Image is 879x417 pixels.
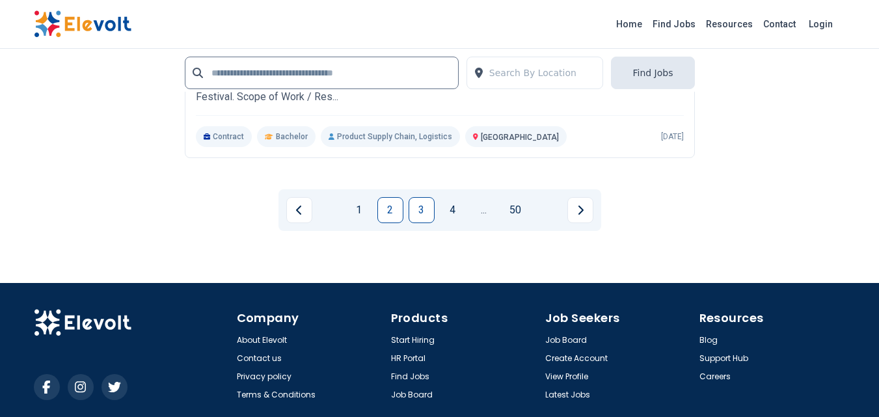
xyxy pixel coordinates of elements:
a: Page 2 is your current page [377,197,403,223]
img: Elevolt [34,309,131,336]
a: Support Hub [699,353,748,364]
a: Page 3 [409,197,435,223]
span: [GEOGRAPHIC_DATA] [481,133,559,142]
a: Resources [701,14,758,34]
a: Privacy policy [237,371,291,382]
h4: Products [391,309,537,327]
a: Terms & Conditions [237,390,316,400]
span: Bachelor [276,131,308,142]
a: Contact us [237,353,282,364]
a: Careers [699,371,731,382]
a: Login [801,11,841,37]
a: Find Jobs [647,14,701,34]
img: Elevolt [34,10,131,38]
a: Find Jobs [391,371,429,382]
a: Latest Jobs [545,390,590,400]
ul: Pagination [286,197,593,223]
a: Job Board [391,390,433,400]
p: Product Supply Chain, Logistics [321,126,460,147]
h4: Company [237,309,383,327]
a: Contact [758,14,801,34]
button: Find Jobs [611,57,694,89]
p: Contract [196,126,252,147]
h4: Resources [699,309,846,327]
p: [DATE] [661,131,684,142]
a: Blog [699,335,718,345]
a: Create Account [545,353,608,364]
a: Page 1 [346,197,372,223]
a: Page 4 [440,197,466,223]
a: Page 50 [502,197,528,223]
a: Start Hiring [391,335,435,345]
a: Jump forward [471,197,497,223]
a: View Profile [545,371,588,382]
a: Next page [567,197,593,223]
a: HR Portal [391,353,426,364]
a: Previous page [286,197,312,223]
iframe: Chat Widget [814,355,879,417]
a: About Elevolt [237,335,287,345]
a: Home [611,14,647,34]
h4: Job Seekers [545,309,692,327]
a: Job Board [545,335,587,345]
